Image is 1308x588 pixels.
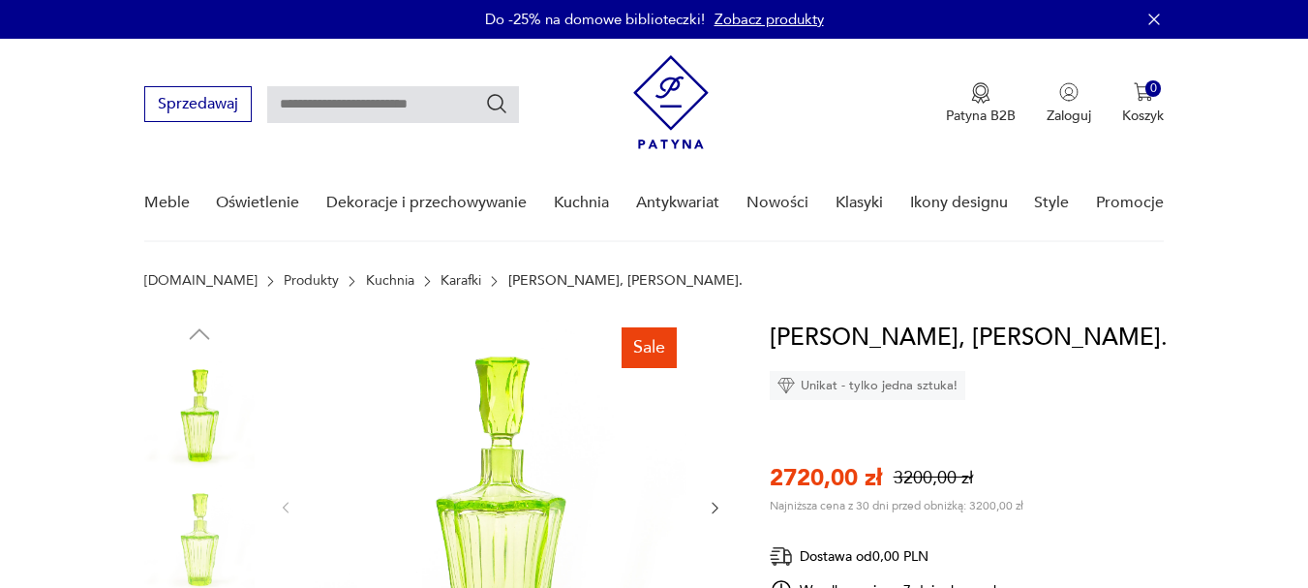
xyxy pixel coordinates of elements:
[1059,82,1079,102] img: Ikonka użytkownika
[508,273,743,289] p: [PERSON_NAME], [PERSON_NAME].
[144,273,258,289] a: [DOMAIN_NAME]
[971,82,990,104] img: Ikona medalu
[633,55,709,149] img: Patyna - sklep z meblami i dekoracjami vintage
[485,10,705,29] p: Do -25% na domowe biblioteczki!
[144,358,255,469] img: Zdjęcie produktu Uranowa karafka, Huta Józefina.
[1047,107,1091,125] p: Zaloguj
[770,320,1168,356] h1: [PERSON_NAME], [PERSON_NAME].
[770,462,882,494] p: 2720,00 zł
[216,166,299,240] a: Oświetlenie
[1122,82,1164,125] button: 0Koszyk
[894,466,973,490] p: 3200,00 zł
[1122,107,1164,125] p: Koszyk
[1047,82,1091,125] button: Zaloguj
[770,498,1023,513] p: Najniższa cena z 30 dni przed obniżką: 3200,00 zł
[1145,80,1162,97] div: 0
[485,92,508,115] button: Szukaj
[144,166,190,240] a: Meble
[946,82,1016,125] button: Patyna B2B
[836,166,883,240] a: Klasyki
[770,544,1002,569] div: Dostawa od 0,00 PLN
[441,273,481,289] a: Karafki
[1096,166,1164,240] a: Promocje
[770,544,793,569] img: Ikona dostawy
[946,107,1016,125] p: Patyna B2B
[554,166,609,240] a: Kuchnia
[910,166,1008,240] a: Ikony designu
[777,377,795,394] img: Ikona diamentu
[622,327,677,368] div: Sale
[636,166,719,240] a: Antykwariat
[326,166,527,240] a: Dekoracje i przechowywanie
[746,166,808,240] a: Nowości
[366,273,414,289] a: Kuchnia
[715,10,824,29] a: Zobacz produkty
[1034,166,1069,240] a: Style
[770,371,965,400] div: Unikat - tylko jedna sztuka!
[946,82,1016,125] a: Ikona medaluPatyna B2B
[144,99,252,112] a: Sprzedawaj
[144,86,252,122] button: Sprzedawaj
[284,273,339,289] a: Produkty
[1134,82,1153,102] img: Ikona koszyka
